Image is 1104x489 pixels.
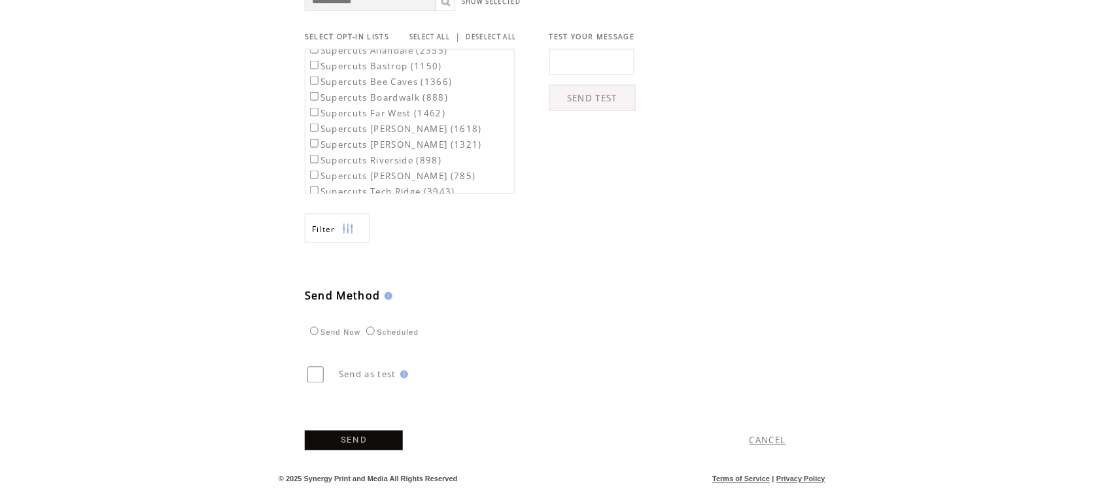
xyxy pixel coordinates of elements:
[310,61,319,69] input: Supercuts Bastrop (1150)
[307,107,445,119] label: Supercuts Far West (1462)
[466,33,517,41] a: DESELECT ALL
[310,45,319,54] input: Supercuts Allandale (2355)
[366,327,375,335] input: Scheduled
[279,475,458,483] span: © 2025 Synergy Print and Media All Rights Reserved
[396,371,408,379] img: help.gif
[307,139,482,150] label: Supercuts [PERSON_NAME] (1321)
[307,123,482,135] label: Supercuts [PERSON_NAME] (1618)
[455,31,460,42] span: |
[305,431,403,450] a: SEND
[713,475,770,483] a: Terms of Service
[312,224,336,235] span: Show filters
[339,369,396,380] span: Send as test
[305,214,370,243] a: Filter
[307,329,360,337] label: Send Now
[307,60,442,72] label: Supercuts Bastrop (1150)
[305,32,389,41] span: SELECT OPT-IN LISTS
[342,214,354,244] img: filters.png
[307,44,448,56] label: Supercuts Allandale (2355)
[310,155,319,163] input: Supercuts Riverside (898)
[363,329,419,337] label: Scheduled
[305,289,381,303] span: Send Method
[307,186,455,197] label: Supercuts Tech Ridge (3943)
[307,170,476,182] label: Supercuts [PERSON_NAME] (785)
[310,327,319,335] input: Send Now
[549,85,636,111] a: SEND TEST
[307,92,448,103] label: Supercuts Boardwalk (888)
[307,76,453,88] label: Supercuts Bee Caves (1366)
[776,475,825,483] a: Privacy Policy
[409,33,450,41] a: SELECT ALL
[549,32,635,41] span: TEST YOUR MESSAGE
[310,171,319,179] input: Supercuts [PERSON_NAME] (785)
[310,124,319,132] input: Supercuts [PERSON_NAME] (1618)
[310,186,319,195] input: Supercuts Tech Ridge (3943)
[772,475,774,483] span: |
[750,435,786,447] a: CANCEL
[310,108,319,116] input: Supercuts Far West (1462)
[310,139,319,148] input: Supercuts [PERSON_NAME] (1321)
[381,292,392,300] img: help.gif
[310,92,319,101] input: Supercuts Boardwalk (888)
[307,154,441,166] label: Supercuts Riverside (898)
[310,76,319,85] input: Supercuts Bee Caves (1366)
